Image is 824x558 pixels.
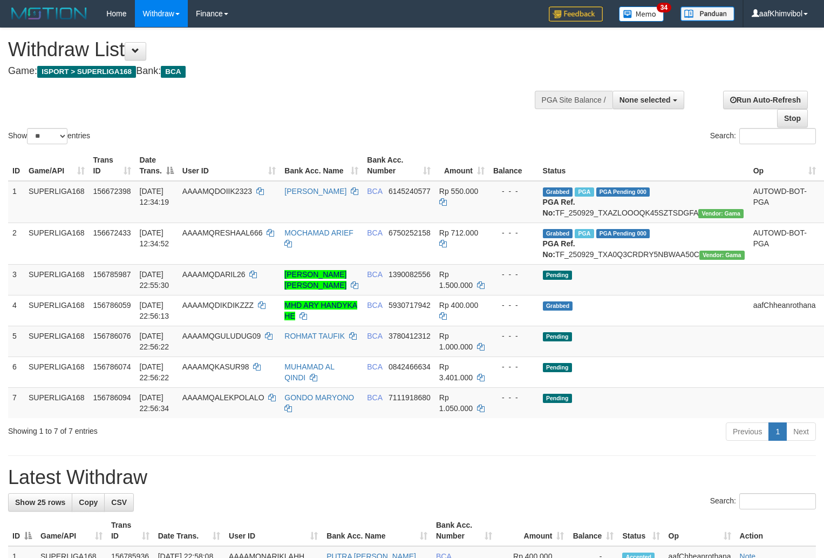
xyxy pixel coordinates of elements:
[493,300,534,311] div: - - -
[182,362,249,371] span: AAAAMQKASUR98
[161,66,185,78] span: BCA
[284,187,346,196] a: [PERSON_NAME]
[140,301,169,320] span: [DATE] 22:56:13
[8,181,24,223] td: 1
[89,150,135,181] th: Trans ID: activate to sort column ascending
[182,301,254,310] span: AAAAMQDIKDIKZZZ
[699,251,745,260] span: Vendor URL: https://trx31.1velocity.biz
[93,332,131,340] span: 156786076
[749,295,820,326] td: aafChheanrothana
[140,393,169,413] span: [DATE] 22:56:34
[93,270,131,279] span: 156785987
[389,393,431,402] span: Copy 7111918680 to clipboard
[739,128,816,144] input: Search:
[768,422,787,441] a: 1
[543,301,573,311] span: Grabbed
[535,91,612,109] div: PGA Site Balance /
[24,181,89,223] td: SUPERLIGA168
[8,223,24,264] td: 2
[439,301,478,310] span: Rp 400.000
[493,269,534,280] div: - - -
[389,301,431,310] span: Copy 5930717942 to clipboard
[698,209,744,218] span: Vendor URL: https://trx31.1velocity.biz
[79,498,98,507] span: Copy
[543,239,575,259] b: PGA Ref. No:
[182,393,264,402] span: AAAAMQALEKPOLALO
[664,515,736,546] th: Op: activate to sort column ascending
[493,186,534,197] div: - - -
[568,515,618,546] th: Balance: activate to sort column ascending
[539,223,749,264] td: TF_250929_TXA0Q3CRDRY5NBWAA50C
[435,150,489,181] th: Amount: activate to sort column ascending
[8,326,24,357] td: 5
[439,187,478,196] span: Rp 550.000
[439,228,478,237] span: Rp 712.000
[596,187,650,197] span: PGA Pending
[367,332,382,340] span: BCA
[786,422,816,441] a: Next
[612,91,684,109] button: None selected
[8,39,539,60] h1: Withdraw List
[543,187,573,197] span: Grabbed
[489,150,539,181] th: Balance
[575,229,594,238] span: Marked by aafsoycanthlai
[93,228,131,237] span: 156672433
[8,66,539,77] h4: Game: Bank:
[389,362,431,371] span: Copy 0842466634 to clipboard
[439,270,473,290] span: Rp 1.500.000
[72,493,105,512] a: Copy
[710,493,816,509] label: Search:
[493,227,534,238] div: - - -
[280,150,363,181] th: Bank Acc. Name: activate to sort column ascending
[496,515,568,546] th: Amount: activate to sort column ascending
[8,493,72,512] a: Show 25 rows
[8,387,24,418] td: 7
[367,228,382,237] span: BCA
[389,270,431,279] span: Copy 1390082556 to clipboard
[111,498,127,507] span: CSV
[284,332,345,340] a: ROHMAT TAUFIK
[322,515,432,546] th: Bank Acc. Name: activate to sort column ascending
[178,150,281,181] th: User ID: activate to sort column ascending
[723,91,808,109] a: Run Auto-Refresh
[657,3,671,12] span: 34
[140,270,169,290] span: [DATE] 22:55:30
[140,362,169,382] span: [DATE] 22:56:22
[367,301,382,310] span: BCA
[8,295,24,326] td: 4
[726,422,769,441] a: Previous
[93,301,131,310] span: 156786059
[36,515,107,546] th: Game/API: activate to sort column ascending
[8,264,24,295] td: 3
[543,363,572,372] span: Pending
[93,187,131,196] span: 156672398
[284,362,334,382] a: MUHAMAD AL QINDI
[154,515,224,546] th: Date Trans.: activate to sort column ascending
[367,393,382,402] span: BCA
[15,498,65,507] span: Show 25 rows
[493,392,534,403] div: - - -
[24,223,89,264] td: SUPERLIGA168
[24,295,89,326] td: SUPERLIGA168
[749,150,820,181] th: Op: activate to sort column ascending
[777,109,808,127] a: Stop
[363,150,435,181] th: Bank Acc. Number: activate to sort column ascending
[619,96,671,104] span: None selected
[432,515,496,546] th: Bank Acc. Number: activate to sort column ascending
[37,66,136,78] span: ISPORT > SUPERLIGA168
[284,270,346,290] a: [PERSON_NAME] [PERSON_NAME]
[8,150,24,181] th: ID
[596,229,650,238] span: PGA Pending
[140,332,169,351] span: [DATE] 22:56:22
[680,6,734,21] img: panduan.png
[575,187,594,197] span: Marked by aafsoycanthlai
[749,181,820,223] td: AUTOWD-BOT-PGA
[389,332,431,340] span: Copy 3780412312 to clipboard
[389,187,431,196] span: Copy 6145240577 to clipboard
[549,6,603,22] img: Feedback.jpg
[24,264,89,295] td: SUPERLIGA168
[749,223,820,264] td: AUTOWD-BOT-PGA
[493,361,534,372] div: - - -
[182,228,263,237] span: AAAAMQRESHAAL666
[140,187,169,206] span: [DATE] 12:34:19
